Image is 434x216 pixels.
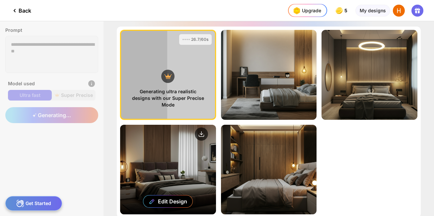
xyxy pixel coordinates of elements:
div: Generating ultra realistic designs with our Super Precise Mode [131,88,205,108]
div: 26.7/60s [191,37,208,42]
div: Upgrade [291,5,321,16]
div: Get Started [5,196,62,211]
div: My designs [355,5,390,17]
img: upgrade-nav-btn-icon.gif [291,5,302,16]
div: Back [11,7,31,15]
img: AATXAJztq2xXIdmBD_NKYHameJPL50y9FEsU9UKUkpgd=s96-c [393,5,405,17]
div: Edit Design [158,198,187,205]
span: 5 [344,8,349,13]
